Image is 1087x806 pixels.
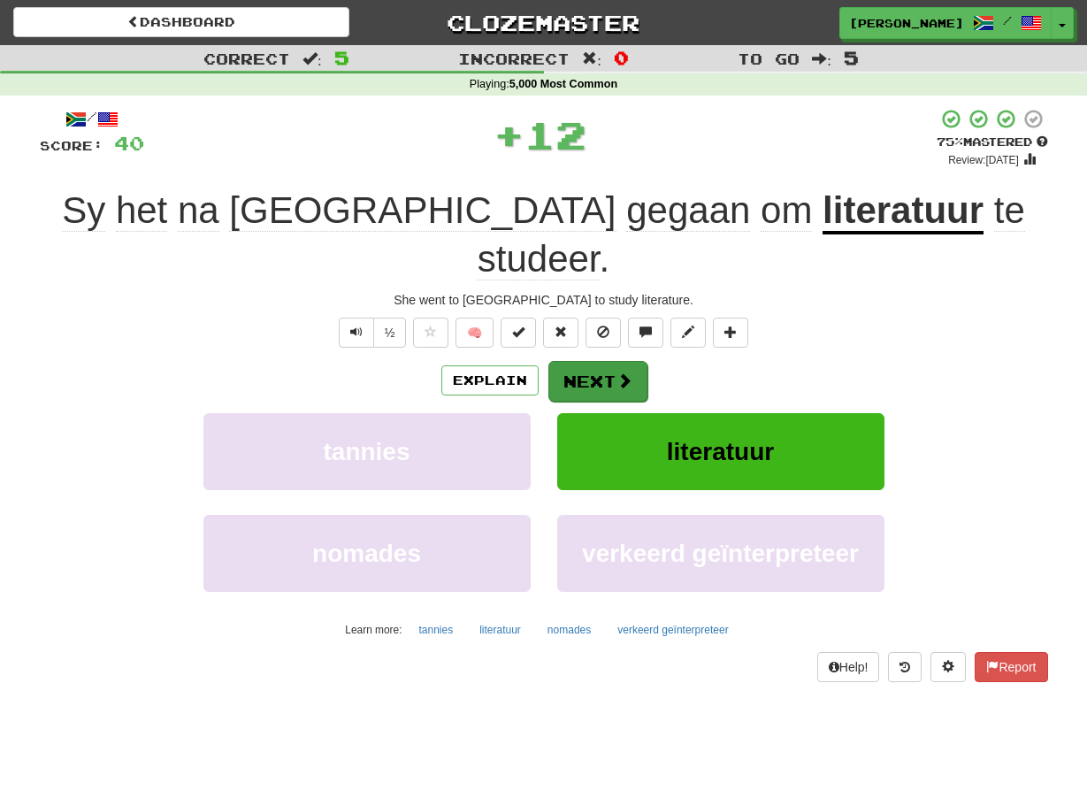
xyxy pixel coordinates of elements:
small: Learn more: [345,624,402,636]
span: 5 [844,47,859,68]
span: literatuur [667,438,774,465]
button: Edit sentence (alt+d) [670,318,706,348]
button: verkeerd geïnterpreteer [557,515,884,592]
span: [GEOGRAPHIC_DATA] [229,189,616,232]
button: Next [548,361,647,402]
button: Report [975,652,1047,682]
button: nomades [538,617,601,643]
span: 0 [614,47,629,68]
span: Sy [62,189,105,232]
button: literatuur [557,413,884,490]
span: te [994,189,1025,232]
u: literatuur [823,189,984,234]
span: het [116,189,167,232]
button: Help! [817,652,880,682]
span: tannies [323,438,410,465]
small: Review: [DATE] [948,154,1019,166]
span: na [178,189,219,232]
span: To go [738,50,800,67]
button: verkeerd geïnterpreteer [608,617,738,643]
a: Clozemaster [376,7,712,38]
button: Discuss sentence (alt+u) [628,318,663,348]
span: nomades [312,540,421,567]
strong: 5,000 Most Common [509,78,617,90]
button: Explain [441,365,539,395]
div: / [40,108,144,130]
button: Favorite sentence (alt+f) [413,318,448,348]
span: : [582,51,601,66]
button: Play sentence audio (ctl+space) [339,318,374,348]
span: : [302,51,322,66]
button: tannies [409,617,463,643]
button: Set this sentence to 100% Mastered (alt+m) [501,318,536,348]
span: verkeerd geïnterpreteer [582,540,859,567]
button: Reset to 0% Mastered (alt+r) [543,318,578,348]
div: She went to [GEOGRAPHIC_DATA] to study literature. [40,291,1048,309]
button: nomades [203,515,531,592]
span: gegaan [626,189,750,232]
div: Mastered [937,134,1048,150]
span: 12 [524,112,586,157]
span: Score: [40,138,103,153]
span: + [494,108,524,161]
button: tannies [203,413,531,490]
button: Ignore sentence (alt+i) [586,318,621,348]
button: Round history (alt+y) [888,652,922,682]
span: . [478,189,1025,280]
span: 5 [334,47,349,68]
span: / [1003,14,1012,27]
button: 🧠 [455,318,494,348]
div: Text-to-speech controls [335,318,407,348]
button: Add to collection (alt+a) [713,318,748,348]
span: studeer [478,238,600,280]
span: 40 [114,132,144,154]
span: Correct [203,50,290,67]
span: : [812,51,831,66]
button: ½ [373,318,407,348]
a: [PERSON_NAME] / [839,7,1052,39]
span: Incorrect [458,50,570,67]
a: Dashboard [13,7,349,37]
span: om [761,189,812,232]
span: [PERSON_NAME] [849,15,964,31]
span: 75 % [937,134,963,149]
button: literatuur [470,617,531,643]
